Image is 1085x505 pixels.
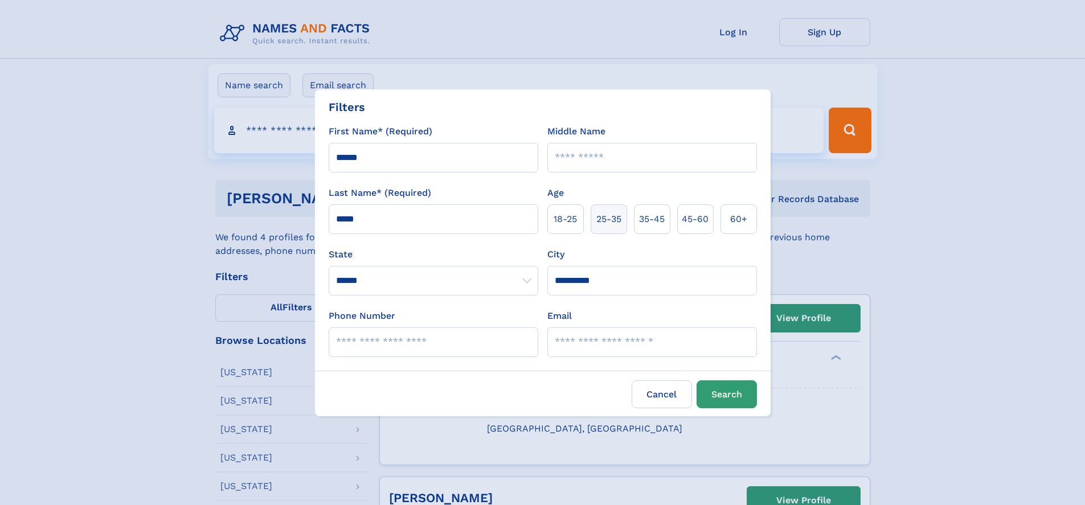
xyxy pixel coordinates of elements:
span: 35‑45 [639,212,665,226]
label: Cancel [632,380,692,408]
label: State [329,248,538,261]
label: Middle Name [547,125,605,138]
label: City [547,248,564,261]
span: 60+ [730,212,747,226]
span: 18‑25 [554,212,577,226]
button: Search [697,380,757,408]
span: 25‑35 [596,212,621,226]
label: First Name* (Required) [329,125,432,138]
label: Phone Number [329,309,395,323]
span: 45‑60 [682,212,709,226]
div: Filters [329,98,365,116]
label: Email [547,309,572,323]
label: Age [547,186,564,200]
label: Last Name* (Required) [329,186,431,200]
